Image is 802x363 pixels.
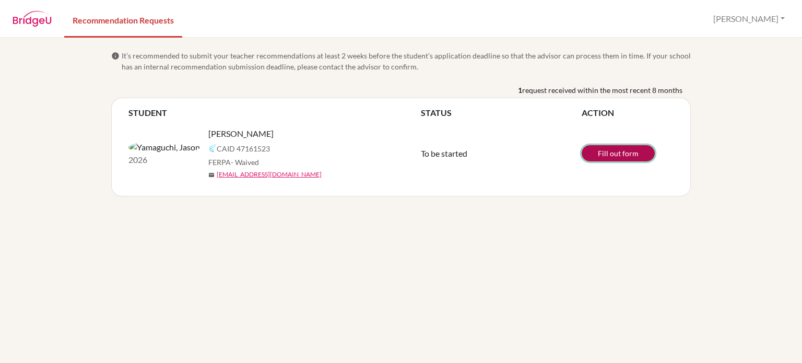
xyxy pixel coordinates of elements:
span: [PERSON_NAME] [208,127,274,140]
span: info [111,52,120,60]
th: STATUS [421,107,582,119]
b: 1 [518,85,522,96]
button: [PERSON_NAME] [709,9,789,29]
img: Yamaguchi, Jason [128,141,200,154]
p: 2026 [128,154,200,166]
span: It’s recommended to submit your teacher recommendations at least 2 weeks before the student’s app... [122,50,691,72]
span: CAID 47161523 [217,143,270,154]
th: STUDENT [128,107,421,119]
img: BridgeU logo [13,11,52,27]
span: FERPA [208,157,259,168]
span: To be started [421,148,467,158]
a: Recommendation Requests [64,2,182,38]
a: Fill out form [582,145,655,161]
span: - Waived [231,158,259,167]
a: [EMAIL_ADDRESS][DOMAIN_NAME] [217,170,322,179]
th: ACTION [582,107,674,119]
span: mail [208,172,215,178]
span: request received within the most recent 8 months [522,85,682,96]
img: Common App logo [208,144,217,153]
